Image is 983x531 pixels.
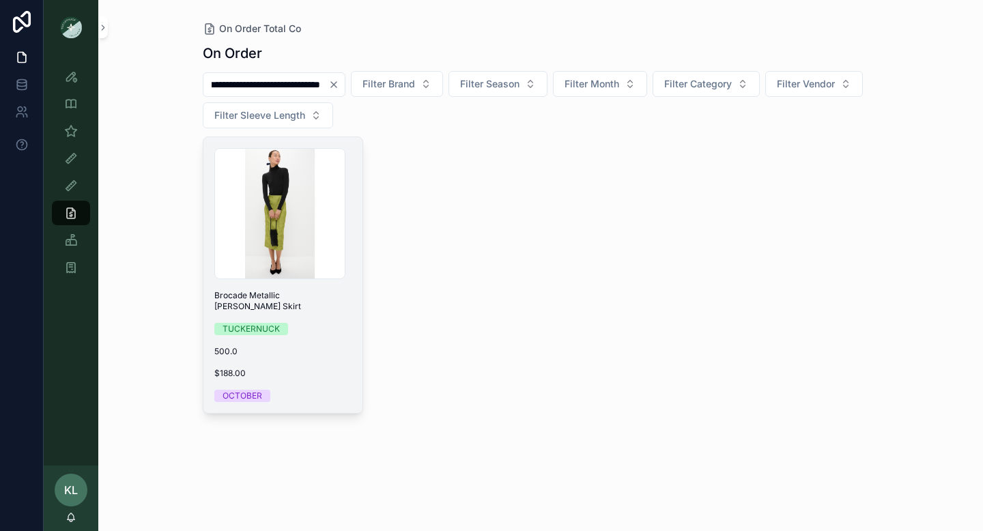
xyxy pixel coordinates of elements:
span: On Order Total Co [219,22,301,35]
span: Brocade Metallic [PERSON_NAME] Skirt [214,290,352,312]
img: App logo [60,16,82,38]
a: Brocade Metallic [PERSON_NAME] SkirtTUCKERNUCK500.0$188.00OCTOBER [203,137,364,414]
a: On Order Total Co [203,22,301,35]
span: Filter Vendor [777,77,835,91]
button: Clear [328,79,345,90]
div: OCTOBER [223,390,262,402]
span: Filter Season [460,77,519,91]
div: scrollable content [44,55,98,298]
span: Filter Month [565,77,619,91]
button: Select Button [653,71,760,97]
span: $188.00 [214,368,352,379]
button: Select Button [553,71,647,97]
div: TUCKERNUCK [223,323,280,335]
span: Filter Sleeve Length [214,109,305,122]
button: Select Button [448,71,547,97]
button: Select Button [765,71,863,97]
span: Filter Brand [362,77,415,91]
span: Filter Category [664,77,732,91]
span: KL [64,482,78,498]
h1: On Order [203,44,262,63]
button: Select Button [351,71,443,97]
button: Select Button [203,102,333,128]
span: 500.0 [214,346,352,357]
